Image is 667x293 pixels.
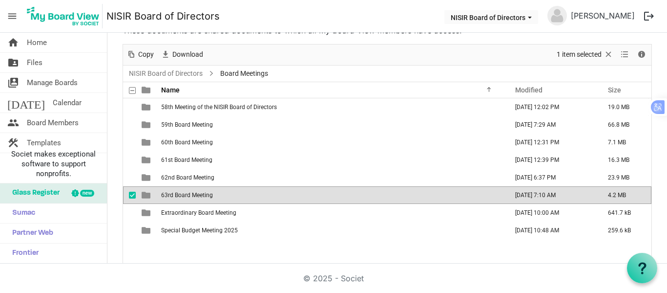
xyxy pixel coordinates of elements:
[136,98,158,116] td: is template cell column header type
[24,4,106,28] a: My Board View Logo
[555,48,615,61] button: Selection
[123,45,157,65] div: Copy
[158,151,505,169] td: 61st Board Meeting is template cell column header Name
[7,33,19,52] span: home
[598,204,651,222] td: 641.7 kB is template cell column header Size
[598,134,651,151] td: 7.1 MB is template cell column header Size
[505,222,598,239] td: January 10, 2025 10:48 AM column header Modified
[444,10,538,24] button: NISIR Board of Directors dropdownbutton
[505,169,598,186] td: June 19, 2025 6:37 PM column header Modified
[158,204,505,222] td: Extraordinary Board Meeting is template cell column header Name
[123,169,136,186] td: checkbox
[608,86,621,94] span: Size
[159,48,205,61] button: Download
[7,244,39,263] span: Frontier
[505,116,598,134] td: October 04, 2024 7:29 AM column header Modified
[158,116,505,134] td: 59th Board Meeting is template cell column header Name
[567,6,639,25] a: [PERSON_NAME]
[27,133,61,153] span: Templates
[598,116,651,134] td: 66.8 MB is template cell column header Size
[136,151,158,169] td: is template cell column header type
[136,169,158,186] td: is template cell column header type
[7,113,19,133] span: people
[4,149,103,179] span: Societ makes exceptional software to support nonprofits.
[553,45,617,65] div: Clear selection
[123,116,136,134] td: checkbox
[53,93,82,113] span: Calendar
[161,104,277,111] span: 58th Meeting of the NISIR Board of Directors
[136,116,158,134] td: is template cell column header type
[505,186,598,204] td: September 19, 2025 7:10 AM column header Modified
[27,33,47,52] span: Home
[7,183,60,203] span: Glass Register
[158,222,505,239] td: Special Budget Meeting 2025 is template cell column header Name
[505,151,598,169] td: February 19, 2025 12:39 PM column header Modified
[218,68,270,80] span: Board Meetings
[161,227,238,234] span: Special Budget Meeting 2025
[27,53,42,72] span: Files
[505,134,598,151] td: January 10, 2025 12:31 PM column header Modified
[7,73,19,92] span: switch_account
[505,204,598,222] td: July 01, 2024 10:00 AM column header Modified
[635,48,648,61] button: Details
[27,113,79,133] span: Board Members
[136,204,158,222] td: is template cell column header type
[7,224,53,243] span: Partner Web
[7,93,45,113] span: [DATE]
[619,48,630,61] button: View dropdownbutton
[598,169,651,186] td: 23.9 MB is template cell column header Size
[24,4,103,28] img: My Board View Logo
[106,6,220,26] a: NISIR Board of Directors
[598,186,651,204] td: 4.2 MB is template cell column header Size
[137,48,155,61] span: Copy
[161,86,180,94] span: Name
[633,45,650,65] div: Details
[3,7,21,25] span: menu
[123,222,136,239] td: checkbox
[127,68,205,80] a: NISIR Board of Directors
[158,134,505,151] td: 60th Board Meeting is template cell column header Name
[7,53,19,72] span: folder_shared
[303,273,364,283] a: © 2025 - Societ
[556,48,603,61] span: 1 item selected
[598,222,651,239] td: 259.6 kB is template cell column header Size
[125,48,156,61] button: Copy
[7,133,19,153] span: construction
[123,186,136,204] td: checkbox
[547,6,567,25] img: no-profile-picture.svg
[136,222,158,239] td: is template cell column header type
[27,73,78,92] span: Manage Boards
[161,121,213,128] span: 59th Board Meeting
[136,186,158,204] td: is template cell column header type
[161,174,214,181] span: 62nd Board Meeting
[639,6,659,26] button: logout
[161,157,212,163] span: 61st Board Meeting
[171,48,204,61] span: Download
[123,98,136,116] td: checkbox
[617,45,633,65] div: View
[7,203,35,223] span: Sumac
[123,151,136,169] td: checkbox
[161,139,213,146] span: 60th Board Meeting
[505,98,598,116] td: June 07, 2024 12:02 PM column header Modified
[161,209,236,216] span: Extraordinary Board Meeting
[123,134,136,151] td: checkbox
[158,98,505,116] td: 58th Meeting of the NISIR Board of Directors is template cell column header Name
[157,45,207,65] div: Download
[515,86,542,94] span: Modified
[136,134,158,151] td: is template cell column header type
[158,169,505,186] td: 62nd Board Meeting is template cell column header Name
[158,186,505,204] td: 63rd Board Meeting is template cell column header Name
[80,190,94,197] div: new
[161,192,213,199] span: 63rd Board Meeting
[598,98,651,116] td: 19.0 MB is template cell column header Size
[123,204,136,222] td: checkbox
[598,151,651,169] td: 16.3 MB is template cell column header Size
